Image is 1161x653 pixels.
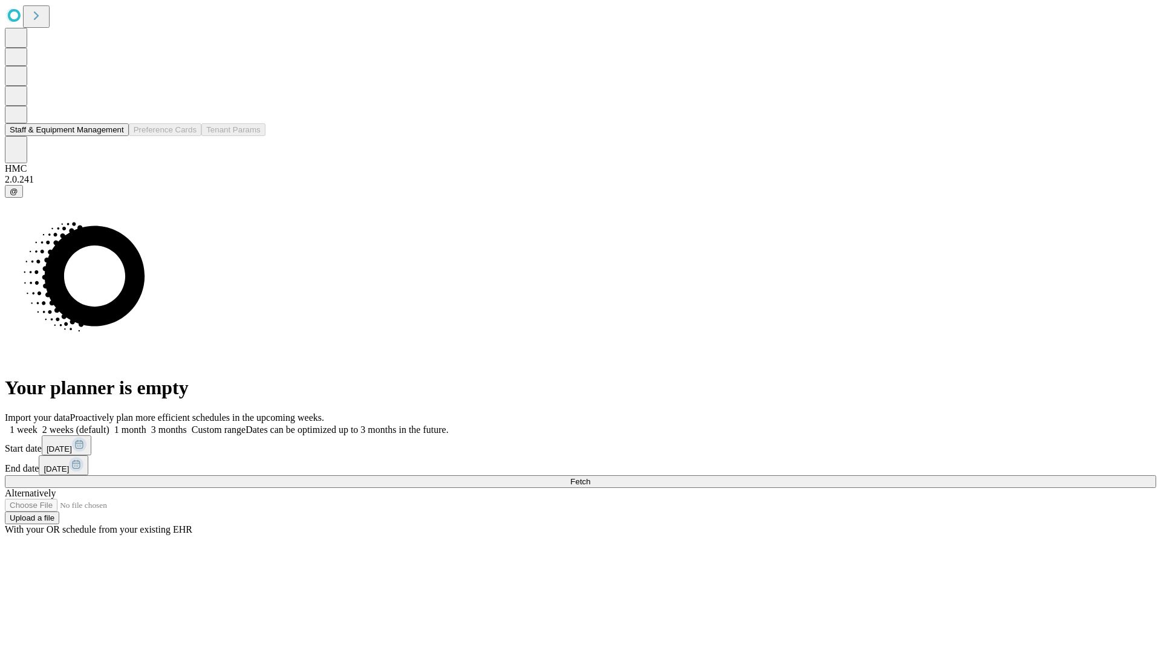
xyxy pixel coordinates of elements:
button: Fetch [5,475,1156,488]
span: [DATE] [44,464,69,473]
span: [DATE] [47,444,72,453]
span: Custom range [192,424,246,435]
div: End date [5,455,1156,475]
span: 1 month [114,424,146,435]
span: 2 weeks (default) [42,424,109,435]
h1: Your planner is empty [5,377,1156,399]
span: Dates can be optimized up to 3 months in the future. [246,424,448,435]
span: Alternatively [5,488,56,498]
span: With your OR schedule from your existing EHR [5,524,192,534]
span: Import your data [5,412,70,423]
button: Upload a file [5,512,59,524]
div: HMC [5,163,1156,174]
span: Fetch [570,477,590,486]
div: Start date [5,435,1156,455]
span: 1 week [10,424,37,435]
button: [DATE] [39,455,88,475]
button: [DATE] [42,435,91,455]
div: 2.0.241 [5,174,1156,185]
span: Proactively plan more efficient schedules in the upcoming weeks. [70,412,324,423]
span: 3 months [151,424,187,435]
button: @ [5,185,23,198]
button: Tenant Params [201,123,265,136]
button: Preference Cards [129,123,201,136]
span: @ [10,187,18,196]
button: Staff & Equipment Management [5,123,129,136]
